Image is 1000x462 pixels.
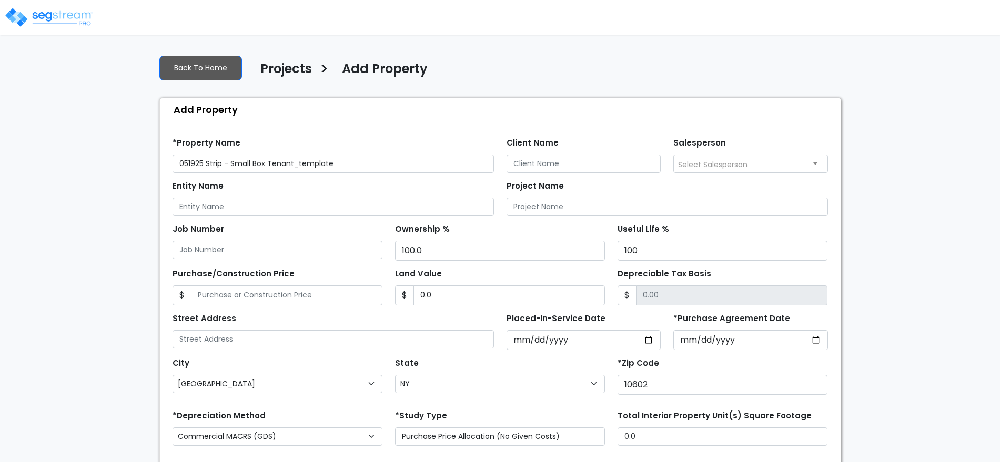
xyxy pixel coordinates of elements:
[507,155,661,173] input: Client Name
[395,357,419,369] label: State
[173,313,236,325] label: Street Address
[173,410,266,422] label: *Depreciation Method
[618,375,827,395] input: Zip Code
[173,198,494,216] input: Entity Name
[173,223,224,235] label: Job Number
[507,313,605,325] label: Placed-In-Service Date
[395,268,442,280] label: Land Value
[334,61,428,84] a: Add Property
[618,357,659,369] label: *Zip Code
[618,410,812,422] label: Total Interior Property Unit(s) Square Footage
[507,137,559,149] label: Client Name
[618,427,827,446] input: total square foot
[191,285,382,305] input: Purchase or Construction Price
[413,285,605,305] input: Land Value
[260,61,312,79] h4: Projects
[678,159,748,170] span: Select Salesperson
[618,241,827,261] input: Useful Life %
[173,330,494,348] input: Street Address
[173,285,191,305] span: $
[618,285,637,305] span: $
[395,223,450,235] label: Ownership %
[673,313,790,325] label: *Purchase Agreement Date
[342,61,428,79] h4: Add Property
[173,180,224,192] label: Entity Name
[636,285,827,305] input: 0.00
[173,268,295,280] label: Purchase/Construction Price
[165,98,841,121] div: Add Property
[4,7,94,28] img: logo_pro_r.png
[618,223,669,235] label: Useful Life %
[395,410,447,422] label: *Study Type
[507,180,564,192] label: Project Name
[395,241,605,261] input: Ownership %
[173,155,494,173] input: Property Name
[673,137,726,149] label: Salesperson
[159,56,242,80] a: Back To Home
[395,285,414,305] span: $
[252,61,312,84] a: Projects
[673,330,828,350] input: Purchase Date
[507,198,828,216] input: Project Name
[173,241,382,259] input: Job Number
[320,60,329,81] h3: >
[173,357,189,369] label: City
[173,137,240,149] label: *Property Name
[618,268,711,280] label: Depreciable Tax Basis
